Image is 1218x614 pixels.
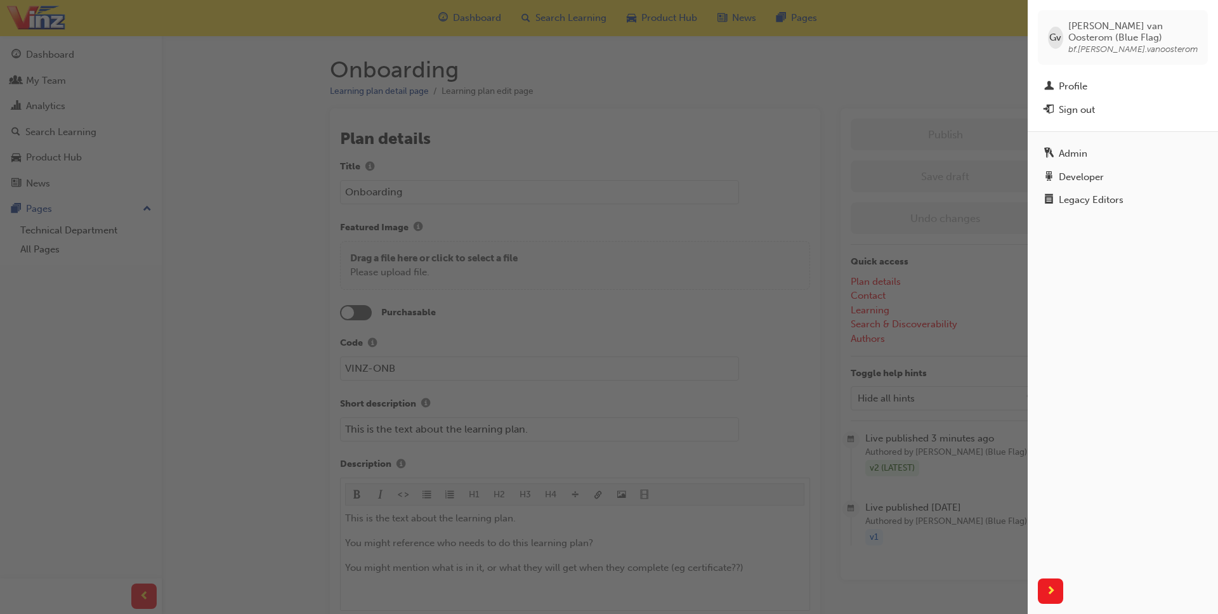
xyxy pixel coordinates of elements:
[1068,20,1198,43] span: [PERSON_NAME] van Oosterom (Blue Flag)
[1038,142,1208,166] a: Admin
[1044,148,1054,160] span: keys-icon
[1059,170,1104,185] div: Developer
[1038,188,1208,212] a: Legacy Editors
[1044,195,1054,206] span: notepad-icon
[1038,98,1208,122] button: Sign out
[1038,166,1208,189] a: Developer
[1038,75,1208,98] a: Profile
[1059,103,1095,117] div: Sign out
[1059,193,1123,207] div: Legacy Editors
[1059,147,1087,161] div: Admin
[1046,584,1056,599] span: next-icon
[1068,44,1198,55] span: bf.[PERSON_NAME].vanoosterom
[1049,30,1061,45] span: Gv
[1044,105,1054,116] span: exit-icon
[1044,81,1054,93] span: man-icon
[1059,79,1087,94] div: Profile
[1044,172,1054,183] span: robot-icon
